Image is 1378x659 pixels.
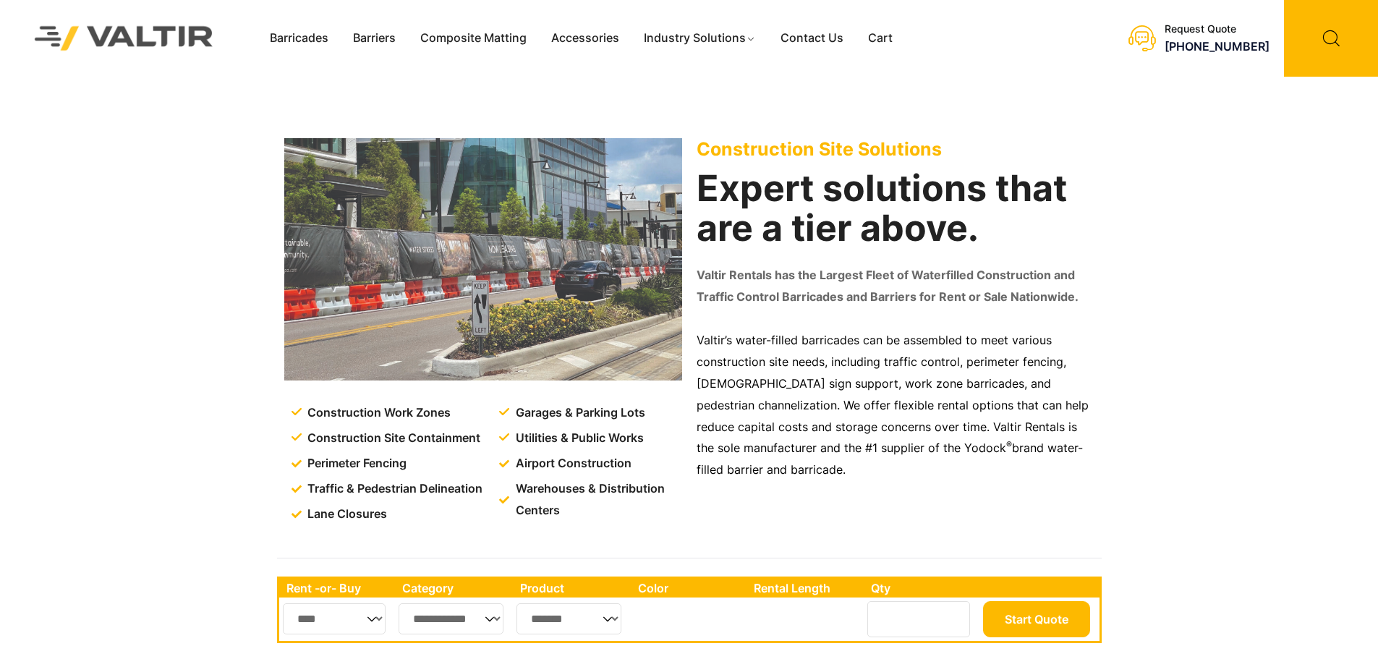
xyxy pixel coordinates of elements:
[512,402,645,424] span: Garages & Parking Lots
[747,579,864,598] th: Rental Length
[395,579,514,598] th: Category
[856,27,905,49] a: Cart
[697,169,1094,248] h2: Expert solutions that are a tier above.
[304,503,387,525] span: Lane Closures
[1006,439,1012,450] sup: ®
[864,579,979,598] th: Qty
[408,27,539,49] a: Composite Matting
[983,601,1090,637] button: Start Quote
[304,402,451,424] span: Construction Work Zones
[768,27,856,49] a: Contact Us
[697,330,1094,481] p: Valtir’s water-filled barricades can be assembled to meet various construction site needs, includ...
[304,478,482,500] span: Traffic & Pedestrian Delineation
[279,579,395,598] th: Rent -or- Buy
[512,453,631,475] span: Airport Construction
[697,265,1094,308] p: Valtir Rentals has the Largest Fleet of Waterfilled Construction and Traffic Control Barricades a...
[304,428,480,449] span: Construction Site Containment
[697,138,1094,160] p: Construction Site Solutions
[341,27,408,49] a: Barriers
[539,27,631,49] a: Accessories
[631,579,747,598] th: Color
[1165,23,1269,35] div: Request Quote
[304,453,407,475] span: Perimeter Fencing
[16,7,232,69] img: Valtir Rentals
[1165,39,1269,54] a: [PHONE_NUMBER]
[512,428,644,449] span: Utilities & Public Works
[258,27,341,49] a: Barricades
[512,478,685,522] span: Warehouses & Distribution Centers
[513,579,631,598] th: Product
[631,27,768,49] a: Industry Solutions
